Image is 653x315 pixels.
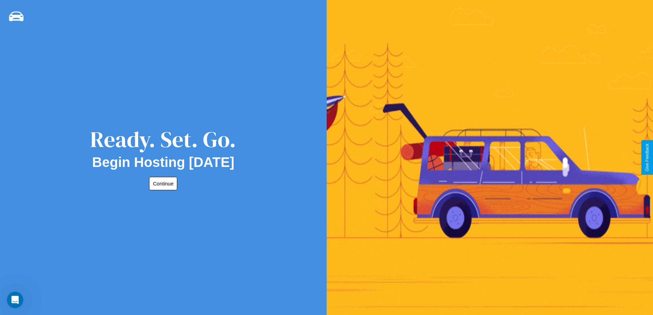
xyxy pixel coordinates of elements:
[90,124,236,155] div: Ready. Set. Go.
[149,177,177,190] button: Continue
[645,144,650,171] div: Give Feedback
[92,155,234,170] h2: Begin Hosting [DATE]
[7,292,23,308] iframe: Intercom live chat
